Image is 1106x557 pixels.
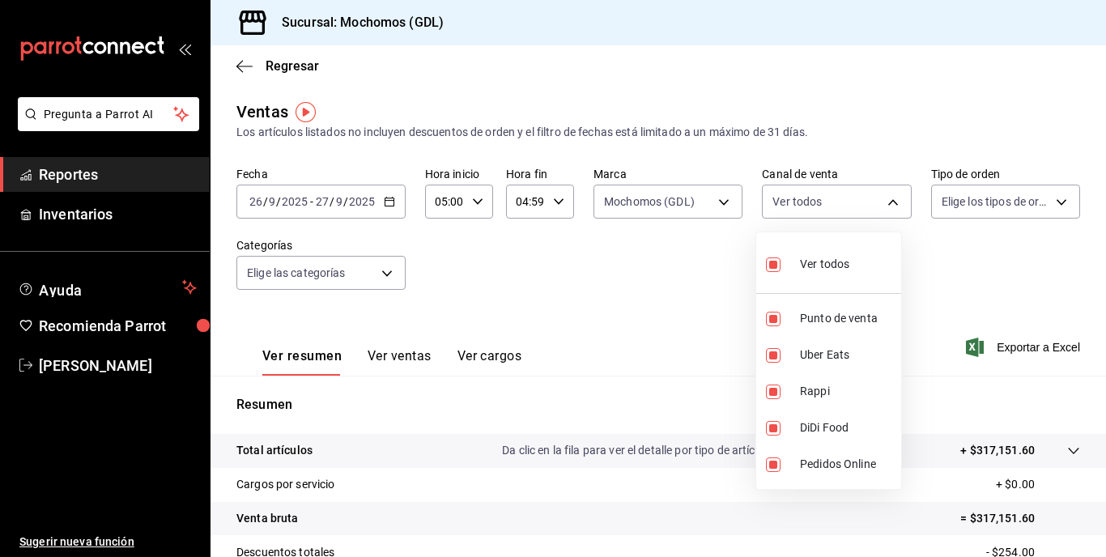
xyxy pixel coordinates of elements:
span: DiDi Food [800,419,895,436]
span: Pedidos Online [800,456,895,473]
span: Rappi [800,383,895,400]
span: Uber Eats [800,347,895,364]
span: Ver todos [800,256,849,273]
span: Punto de venta [800,310,895,327]
img: Tooltip marker [296,102,316,122]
